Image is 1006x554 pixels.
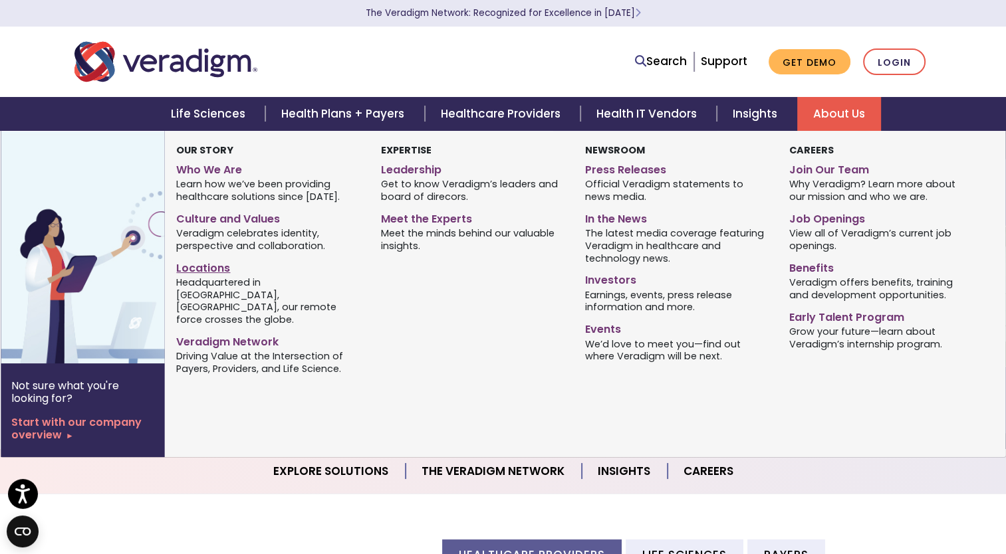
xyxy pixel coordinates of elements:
a: Careers [668,454,749,488]
a: In the News [585,207,769,227]
a: Early Talent Program [789,306,973,325]
strong: Our Story [176,143,233,157]
span: Get to know Veradigm’s leaders and board of direcors. [381,177,565,203]
a: About Us [797,97,881,131]
strong: Newsroom [585,143,645,157]
strong: Expertise [381,143,432,157]
a: Get Demo [769,49,850,75]
span: We’d love to meet you—find out where Veradigm will be next. [585,337,769,363]
a: Meet the Experts [381,207,565,227]
a: Healthcare Providers [425,97,580,131]
img: Vector image of Veradigm’s Story [1,131,215,363]
a: Events [585,318,769,337]
span: Grow your future—learn about Veradigm’s internship program. [789,324,973,350]
a: Investors [585,268,769,288]
span: Meet the minds behind our valuable insights. [381,227,565,252]
a: Health IT Vendors [580,97,717,131]
a: Press Releases [585,158,769,177]
a: Culture and Values [176,207,360,227]
span: View all of Veradigm’s current job openings. [789,227,973,252]
a: Job Openings [789,207,973,227]
a: The Veradigm Network: Recognized for Excellence in [DATE]Learn More [366,7,641,19]
a: Benefits [789,256,973,276]
a: Explore Solutions [257,454,406,488]
a: Veradigm Network [176,330,360,349]
a: Join Our Team [789,158,973,177]
strong: Careers [789,143,834,157]
a: Leadership [381,158,565,177]
span: Headquartered in [GEOGRAPHIC_DATA], [GEOGRAPHIC_DATA], our remote force crosses the globe. [176,275,360,325]
span: Official Veradigm statements to news media. [585,177,769,203]
a: Start with our company overview [11,416,154,441]
a: The Veradigm Network [406,454,582,488]
a: Health Plans + Payers [265,97,424,131]
p: Not sure what you're looking for? [11,379,154,405]
a: Insights [582,454,668,488]
span: Driving Value at the Intersection of Payers, Providers, and Life Science. [176,349,360,375]
a: Login [863,48,926,76]
a: Support [701,53,747,69]
span: Earnings, events, press release information and more. [585,288,769,314]
a: Who We Are [176,158,360,177]
span: Veradigm celebrates identity, perspective and collaboration. [176,227,360,252]
span: Learn how we’ve been providing healthcare solutions since [DATE]. [176,177,360,203]
span: The latest media coverage featuring Veradigm in healthcare and technology news. [585,227,769,265]
button: Open CMP widget [7,515,39,547]
a: Search [635,52,687,70]
span: Learn More [635,7,641,19]
a: Locations [176,256,360,276]
span: Why Veradigm? Learn more about our mission and who we are. [789,177,973,203]
span: Veradigm offers benefits, training and development opportunities. [789,275,973,301]
a: Life Sciences [155,97,265,131]
img: Veradigm logo [74,40,257,84]
a: Insights [717,97,797,131]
